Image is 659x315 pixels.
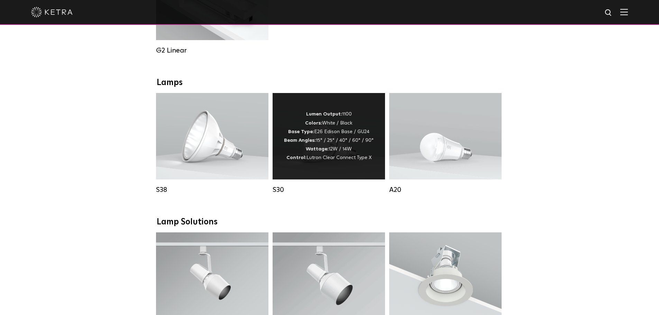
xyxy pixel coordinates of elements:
a: S38 Lumen Output:1100Colors:White / BlackBase Type:E26 Edison Base / GU24Beam Angles:10° / 25° / ... [156,93,268,194]
img: search icon [604,9,613,17]
div: Lamps [157,78,503,88]
strong: Control: [286,155,306,160]
div: S38 [156,186,268,194]
a: A20 Lumen Output:600 / 800Colors:White / BlackBase Type:E26 Edison Base / GU24Beam Angles:Omni-Di... [389,93,502,194]
div: Lamp Solutions [157,217,503,227]
div: A20 [389,186,502,194]
strong: Wattage: [306,147,329,151]
div: G2 Linear [156,46,268,55]
img: ketra-logo-2019-white [31,7,73,17]
strong: Colors: [305,121,322,126]
strong: Beam Angles: [284,138,316,143]
strong: Lumen Output: [306,112,342,117]
div: 1100 White / Black E26 Edison Base / GU24 15° / 25° / 40° / 60° / 90° 12W / 14W [284,110,374,162]
strong: Base Type: [288,129,314,134]
img: Hamburger%20Nav.svg [620,9,628,15]
span: Lutron Clear Connect Type X [306,155,372,160]
div: S30 [273,186,385,194]
a: S30 Lumen Output:1100Colors:White / BlackBase Type:E26 Edison Base / GU24Beam Angles:15° / 25° / ... [273,93,385,194]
